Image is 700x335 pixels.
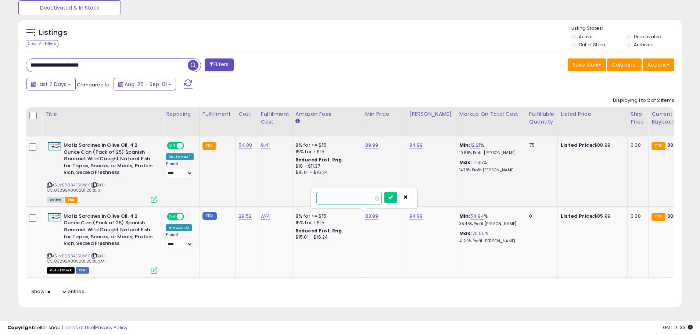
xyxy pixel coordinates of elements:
[202,212,217,220] small: FBM
[663,324,693,331] span: 2025-09-9 21:33 GMT
[47,197,64,203] span: All listings currently available for purchase on Amazon
[459,142,520,156] div: %
[459,230,472,237] b: Max:
[202,142,216,150] small: FBA
[365,142,378,149] a: 89.99
[634,33,661,40] label: Deactivated
[607,58,642,71] button: Columns
[459,213,520,227] div: %
[205,58,233,71] button: Filters
[238,142,252,149] a: 54.00
[62,182,90,188] a: B0034E5CWK
[459,142,470,149] b: Min:
[470,142,481,149] a: 12.21
[561,142,622,149] div: $88.99
[26,40,58,47] div: Clear All Filters
[643,58,674,71] button: Actions
[65,197,78,203] span: FBA
[64,142,153,178] b: Matiz Sardines in Olive Oil, 4.2 Ounce Can (Pack of 25) Spanish Gourmet Wild Caught Natural Fish ...
[39,28,67,38] h5: Listings
[295,220,356,226] div: 15% for > $15
[472,230,485,237] a: 70.05
[37,81,67,88] span: Last 7 Days
[183,143,195,149] span: OFF
[459,159,520,173] div: %
[183,213,195,220] span: OFF
[631,142,643,149] div: 0.00
[77,81,111,88] span: Compared to:
[631,213,643,220] div: 0.00
[456,107,526,136] th: The percentage added to the cost of goods (COGS) that forms the calculator for Min & Max prices.
[47,142,157,202] div: ASIN:
[459,230,520,244] div: %
[238,110,255,118] div: Cost
[529,142,552,149] div: 75
[568,58,606,71] button: Save View
[166,161,194,178] div: Preset:
[18,0,121,15] button: Deactivated & In Stock
[612,61,635,68] span: Columns
[47,213,62,222] img: 41uU1UJYjGS._SL40_.jpg
[166,232,194,249] div: Preset:
[62,253,90,259] a: B0034E5CWK
[168,143,177,149] span: ON
[47,142,62,151] img: 41uU1UJYjGS._SL40_.jpg
[459,168,520,173] p: 14.78% Profit [PERSON_NAME]
[295,170,356,176] div: $15.01 - $16.24
[166,224,192,231] div: Amazon AI
[295,118,300,125] small: Amazon Fees.
[472,159,484,166] a: 17.35
[202,110,232,118] div: Fulfillment
[631,110,645,126] div: Ship Price
[166,153,194,160] div: Set To Max *
[295,149,356,155] div: 15% for > $15
[47,253,107,264] span: | SKU: CC.832924005201.25pk.b.MF
[47,182,105,193] span: | SKU: CC.832924005201.25pk.b
[63,324,94,331] a: Terms of Use
[295,142,356,149] div: 8% for <= $15
[7,324,128,331] div: seller snap | |
[365,213,378,220] a: 83.99
[409,213,423,220] a: 94.99
[365,110,403,118] div: Min Price
[47,213,157,273] div: ASIN:
[613,97,674,104] div: Displaying 1 to 2 of 2 items
[295,234,356,240] div: $15.01 - $16.24
[529,213,552,220] div: 0
[168,213,177,220] span: ON
[295,213,356,220] div: 8% for <= $15
[667,142,681,149] span: 88.99
[459,239,520,244] p: 41.20% Profit [PERSON_NAME]
[459,213,470,220] b: Min:
[470,213,484,220] a: 54.94
[45,110,160,118] div: Title
[295,110,359,118] div: Amazon Fees
[579,33,592,40] label: Active
[26,78,76,90] button: Last 7 Days
[571,25,682,32] p: Listing States:
[561,213,594,220] b: Listed Price:
[125,81,167,88] span: Aug-26 - Sep-01
[651,142,665,150] small: FBA
[651,110,689,126] div: Current Buybox Price
[295,228,344,234] b: Reduced Prof. Rng.
[7,324,34,331] strong: Copyright
[261,110,289,126] div: Fulfillment Cost
[261,213,270,220] a: N/A
[47,267,75,274] span: All listings that are currently out of stock and unavailable for purchase on Amazon
[459,150,520,156] p: 10.88% Profit [PERSON_NAME]
[114,78,176,90] button: Aug-26 - Sep-01
[76,267,89,274] span: FBM
[561,213,622,220] div: $85.99
[95,324,128,331] a: Privacy Policy
[64,213,153,249] b: Matiz Sardines in Olive Oil, 4.2 Ounce Can (Pack of 25) Spanish Gourmet Wild Caught Natural Fish ...
[31,288,84,295] span: Show: entries
[651,213,665,221] small: FBA
[459,159,472,166] b: Max:
[295,157,344,163] b: Reduced Prof. Rng.
[634,42,654,48] label: Archived
[561,142,594,149] b: Listed Price:
[166,110,196,118] div: Repricing
[261,142,270,149] a: 9.41
[529,110,554,126] div: Fulfillable Quantity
